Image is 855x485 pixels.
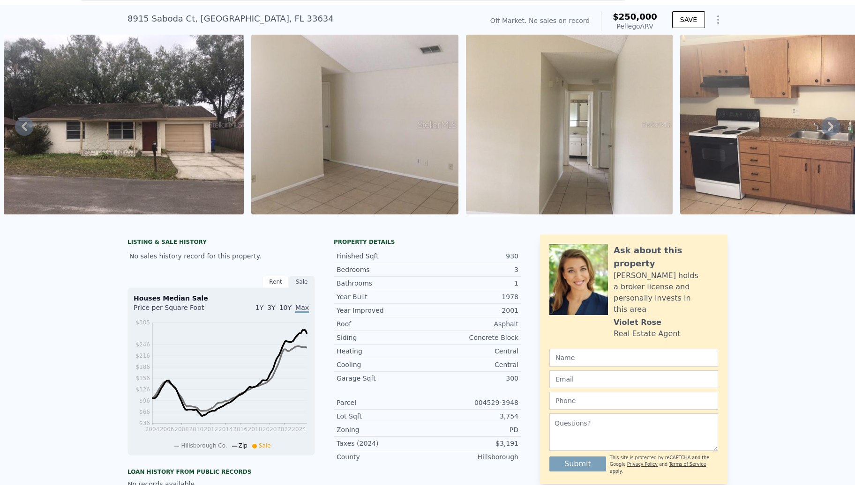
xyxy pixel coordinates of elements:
[427,333,518,342] div: Concrete Block
[337,333,427,342] div: Siding
[145,426,160,433] tspan: 2004
[204,426,218,433] tspan: 2012
[4,35,244,214] img: Sale: null Parcel: 52212541
[127,12,334,25] div: 8915 Saboda Ct , [GEOGRAPHIC_DATA] , FL 33634
[189,426,204,433] tspan: 2010
[427,265,518,274] div: 3
[549,456,606,471] button: Submit
[233,426,248,433] tspan: 2016
[337,452,427,462] div: County
[160,426,174,433] tspan: 2006
[427,306,518,315] div: 2001
[337,251,427,261] div: Finished Sqft
[174,426,189,433] tspan: 2008
[427,452,518,462] div: Hillsborough
[669,462,706,467] a: Terms of Service
[127,468,315,476] div: Loan history from public records
[267,304,275,311] span: 3Y
[337,279,427,288] div: Bathrooms
[337,439,427,448] div: Taxes (2024)
[277,426,292,433] tspan: 2022
[292,426,307,433] tspan: 2024
[135,386,150,393] tspan: $126
[427,292,518,301] div: 1978
[135,353,150,359] tspan: $216
[709,10,727,29] button: Show Options
[337,374,427,383] div: Garage Sqft
[337,360,427,369] div: Cooling
[427,346,518,356] div: Central
[613,22,657,31] div: Pellego ARV
[255,304,263,311] span: 1Y
[427,279,518,288] div: 1
[262,276,289,288] div: Rent
[289,276,315,288] div: Sale
[549,349,718,367] input: Name
[613,12,657,22] span: $250,000
[549,392,718,410] input: Phone
[135,319,150,326] tspan: $305
[248,426,262,433] tspan: 2018
[614,328,681,339] div: Real Estate Agent
[295,304,309,313] span: Max
[614,317,661,328] div: Violet Rose
[262,426,277,433] tspan: 2020
[134,294,309,303] div: Houses Median Sale
[139,409,150,416] tspan: $66
[279,304,292,311] span: 10Y
[466,35,673,214] img: Sale: null Parcel: 52212541
[427,251,518,261] div: 930
[337,292,427,301] div: Year Built
[135,364,150,370] tspan: $186
[127,238,315,248] div: LISTING & SALE HISTORY
[610,455,718,475] div: This site is protected by reCAPTCHA and the Google and apply.
[614,270,718,315] div: [PERSON_NAME] holds a broker license and personally invests in this area
[427,412,518,421] div: 3,754
[337,412,427,421] div: Lot Sqft
[427,439,518,448] div: $3,191
[549,370,718,388] input: Email
[218,426,233,433] tspan: 2014
[134,303,221,318] div: Price per Square Foot
[127,248,315,265] div: No sales history record for this property.
[490,16,590,25] div: Off Market. No sales on record
[427,374,518,383] div: 300
[251,35,458,214] img: Sale: null Parcel: 52212541
[337,319,427,329] div: Roof
[427,398,518,407] div: 004529-3948
[337,265,427,274] div: Bedrooms
[239,442,247,449] span: Zip
[139,420,150,427] tspan: $36
[337,425,427,434] div: Zoning
[337,346,427,356] div: Heating
[627,462,658,467] a: Privacy Policy
[181,442,227,449] span: Hillsborough Co.
[337,398,427,407] div: Parcel
[427,425,518,434] div: PD
[334,238,521,246] div: Property details
[614,244,718,270] div: Ask about this property
[135,375,150,382] tspan: $156
[672,11,705,28] button: SAVE
[135,341,150,348] tspan: $246
[139,397,150,404] tspan: $96
[259,442,271,449] span: Sale
[427,319,518,329] div: Asphalt
[427,360,518,369] div: Central
[337,306,427,315] div: Year Improved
